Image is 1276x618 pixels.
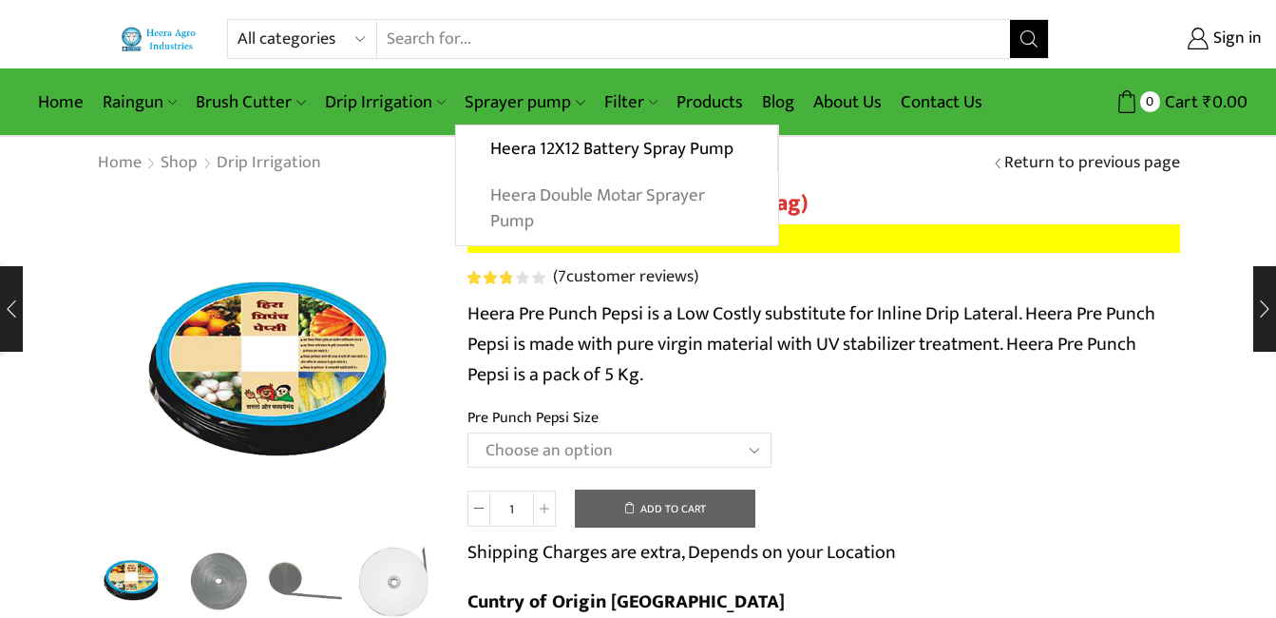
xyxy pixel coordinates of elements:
p: Shipping Charges are extra, Depends on your Location [467,537,896,568]
a: Raingun [93,80,186,125]
a: Heera 12X12 Battery Spray Pump [456,126,776,173]
a: Blog [752,80,804,125]
bdi: 0.00 [1203,87,1247,117]
span: 7 [558,262,566,291]
nav: Breadcrumb [97,151,322,176]
a: Return to previous page [1004,151,1180,176]
a: (7customer reviews) [553,265,698,290]
input: Product quantity [490,491,533,527]
span: 7 [467,271,548,284]
b: Cuntry of Origin [GEOGRAPHIC_DATA] [467,586,785,618]
a: Contact Us [891,80,992,125]
span: Rated out of 5 based on customer ratings [467,271,511,284]
a: Sprayer pump [455,80,594,125]
li: 2 / 5 [180,542,258,618]
li: 3 / 5 [268,542,347,618]
a: Home [29,80,93,125]
a: About Us [804,80,891,125]
span: Cart [1160,89,1198,115]
p: Heera Pre Punch Pepsi is a Low Costly substitute for Inline Drip Lateral. Heera Pre Punch Pepsi i... [467,299,1180,390]
a: Sign in [1077,22,1262,56]
a: Brush Cutter [186,80,314,125]
button: Search button [1010,20,1048,58]
li: 4 / 5 [355,542,434,618]
a: Filter [595,80,667,125]
a: 0 Cart ₹0.00 [1068,85,1247,120]
a: Drip Irrigation [216,151,322,176]
a: Heera Double Motar Sprayer Pump [456,172,777,245]
h1: Heera Pre Punch Pepsi (5 Kg Bag) [467,190,1180,218]
span: ₹ [1203,87,1212,117]
button: Add to cart [575,490,755,528]
div: Rated 2.86 out of 5 [467,271,544,284]
span: 0 [1140,91,1160,111]
img: Heera Pre Punch Pepsi [92,539,171,618]
li: 1 / 5 [92,542,171,618]
div: 1 / 5 [97,190,439,532]
a: Home [97,151,143,176]
a: Products [667,80,752,125]
label: Pre Punch Pepsi Size [467,407,599,429]
a: Shop [160,151,199,176]
a: Drip Irrigation [315,80,455,125]
span: Sign in [1209,27,1262,51]
input: Search for... [377,20,1010,58]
